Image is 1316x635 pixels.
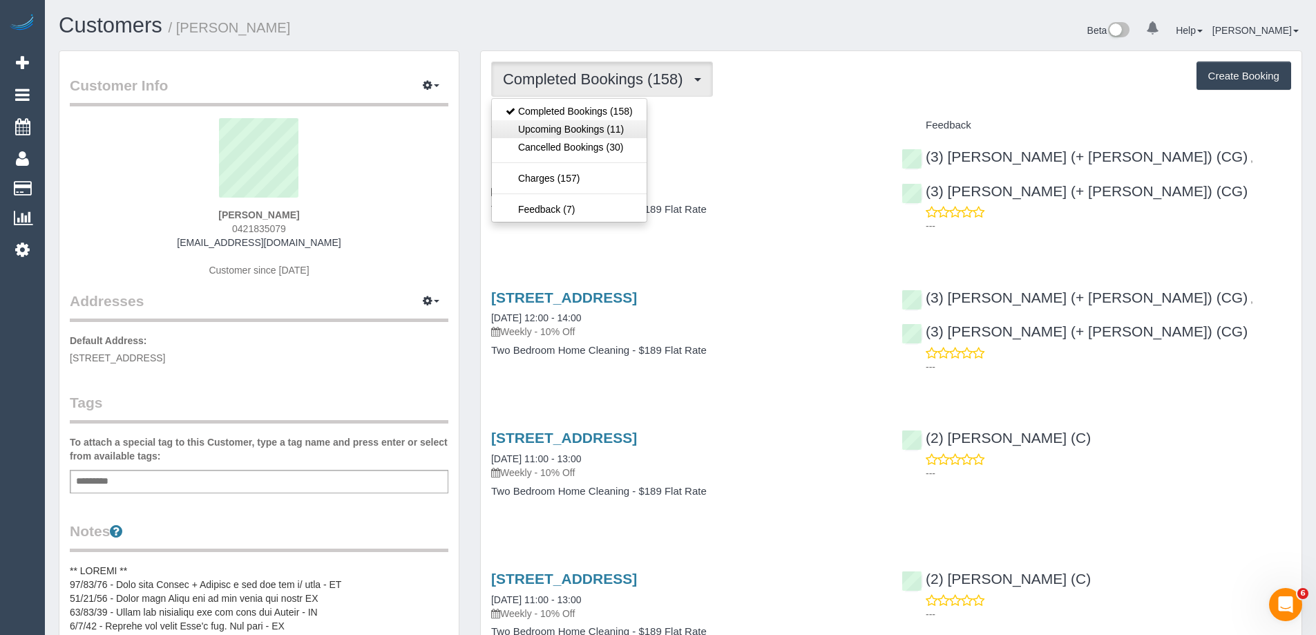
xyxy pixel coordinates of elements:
[169,20,291,35] small: / [PERSON_NAME]
[491,290,637,305] a: [STREET_ADDRESS]
[70,352,165,363] span: [STREET_ADDRESS]
[8,14,36,33] img: Automaid Logo
[491,571,637,587] a: [STREET_ADDRESS]
[902,290,1248,305] a: (3) [PERSON_NAME] (+ [PERSON_NAME]) (CG)
[492,120,647,138] a: Upcoming Bookings (11)
[492,102,647,120] a: Completed Bookings (158)
[1297,588,1308,599] span: 6
[926,360,1291,374] p: ---
[232,223,286,234] span: 0421835079
[491,453,581,464] a: [DATE] 11:00 - 13:00
[492,169,647,187] a: Charges (157)
[926,219,1291,233] p: ---
[902,183,1248,199] a: (3) [PERSON_NAME] (+ [PERSON_NAME]) (CG)
[902,120,1291,131] h4: Feedback
[503,70,689,88] span: Completed Bookings (158)
[491,204,881,216] h4: Two Bedroom Home Cleaning - $189 Flat Rate
[492,138,647,156] a: Cancelled Bookings (30)
[902,571,1091,587] a: (2) [PERSON_NAME] (C)
[492,200,647,218] a: Feedback (7)
[70,521,448,552] legend: Notes
[491,184,881,198] p: Weekly - 10% Off
[70,334,147,348] label: Default Address:
[1176,25,1203,36] a: Help
[1087,25,1130,36] a: Beta
[902,430,1091,446] a: (2) [PERSON_NAME] (C)
[902,149,1248,164] a: (3) [PERSON_NAME] (+ [PERSON_NAME]) (CG)
[59,13,162,37] a: Customers
[209,265,309,276] span: Customer since [DATE]
[926,466,1291,480] p: ---
[491,486,881,497] h4: Two Bedroom Home Cleaning - $189 Flat Rate
[1250,153,1253,164] span: ,
[70,435,448,463] label: To attach a special tag to this Customer, type a tag name and press enter or select from availabl...
[70,75,448,106] legend: Customer Info
[491,345,881,357] h4: Two Bedroom Home Cleaning - $189 Flat Rate
[491,120,881,131] h4: Service
[1196,61,1291,91] button: Create Booking
[218,209,299,220] strong: [PERSON_NAME]
[1107,22,1129,40] img: New interface
[70,392,448,424] legend: Tags
[491,312,581,323] a: [DATE] 12:00 - 14:00
[926,607,1291,621] p: ---
[491,594,581,605] a: [DATE] 11:00 - 13:00
[491,325,881,339] p: Weekly - 10% Off
[177,237,341,248] a: [EMAIL_ADDRESS][DOMAIN_NAME]
[491,430,637,446] a: [STREET_ADDRESS]
[1250,294,1253,305] span: ,
[1269,588,1302,621] iframe: Intercom live chat
[902,323,1248,339] a: (3) [PERSON_NAME] (+ [PERSON_NAME]) (CG)
[491,607,881,620] p: Weekly - 10% Off
[491,61,713,97] button: Completed Bookings (158)
[1212,25,1299,36] a: [PERSON_NAME]
[491,466,881,480] p: Weekly - 10% Off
